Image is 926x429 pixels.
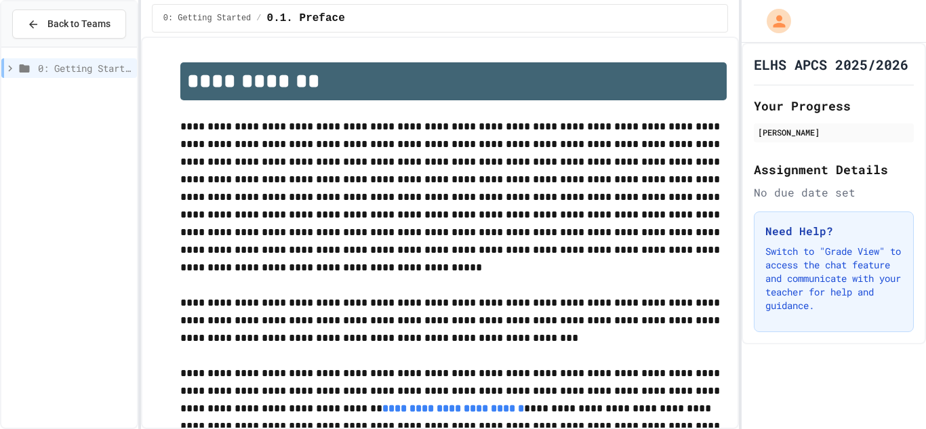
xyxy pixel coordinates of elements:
span: 0.1. Preface [267,10,345,26]
span: Back to Teams [47,17,110,31]
h3: Need Help? [765,223,902,239]
span: 0: Getting Started [38,61,132,75]
h2: Assignment Details [754,160,914,179]
p: Switch to "Grade View" to access the chat feature and communicate with your teacher for help and ... [765,245,902,312]
h1: ELHS APCS 2025/2026 [754,55,908,74]
div: My Account [752,5,794,37]
h2: Your Progress [754,96,914,115]
div: No due date set [754,184,914,201]
button: Back to Teams [12,9,126,39]
div: [PERSON_NAME] [758,126,910,138]
span: 0: Getting Started [163,13,251,24]
span: / [256,13,261,24]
